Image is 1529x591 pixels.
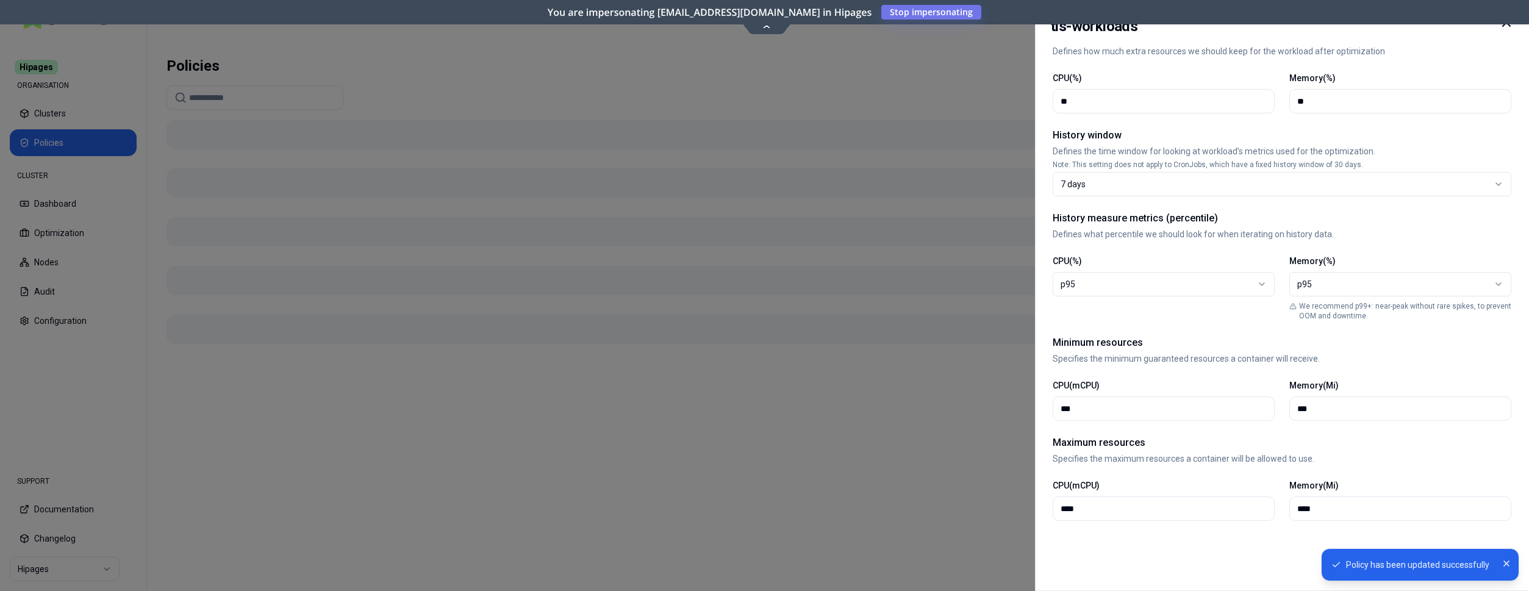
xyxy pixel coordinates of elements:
[1053,381,1100,390] label: CPU(mCPU)
[1053,128,1511,143] h2: History window
[1053,353,1511,365] p: Specifies the minimum guaranteed resources a container will receive.
[1053,228,1511,240] p: Defines what percentile we should look for when iterating on history data.
[1053,256,1082,266] label: CPU(%)
[1331,559,1489,571] div: Policy has been updated successfully
[1053,481,1100,490] label: CPU(mCPU)
[1050,15,1137,37] h2: tls-workloads
[1053,211,1511,226] h2: History measure metrics (percentile)
[1053,45,1511,57] p: Defines how much extra resources we should keep for the workload after optimization
[1299,301,1511,321] p: We recommend p99+: near-peak without rare spikes, to prevent OOM and downtime.
[1053,453,1511,465] p: Specifies the maximum resources a container will be allowed to use.
[1053,73,1082,83] label: CPU(%)
[1053,145,1511,157] p: Defines the time window for looking at workload’s metrics used for the optimization.
[1053,435,1511,450] h2: Maximum resources
[1499,549,1514,581] button: Close
[1053,335,1511,350] h2: Minimum resources
[1289,381,1339,390] label: Memory(Mi)
[1289,481,1339,490] label: Memory(Mi)
[1053,160,1511,170] p: Note: This setting does not apply to CronJobs, which have a fixed history window of 30 days.
[1289,73,1336,83] label: Memory(%)
[1289,256,1336,266] label: Memory(%)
